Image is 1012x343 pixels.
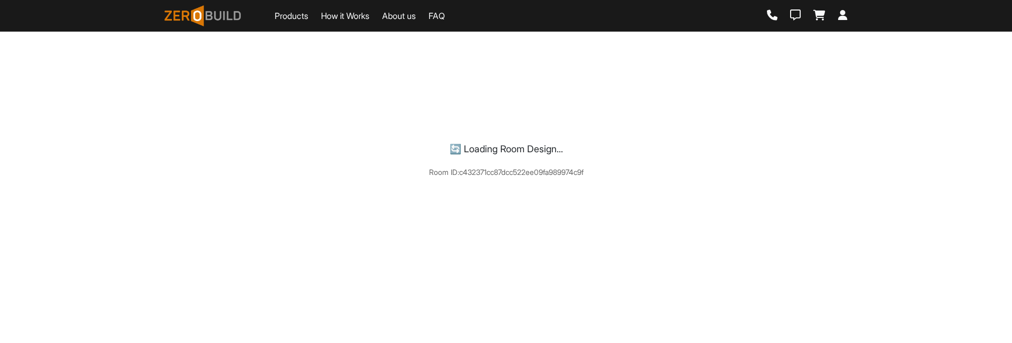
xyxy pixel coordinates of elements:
[429,166,583,178] div: Room ID: c432371cc87dcc522ee09fa989974c9f
[321,9,369,22] a: How it Works
[164,5,241,26] img: ZeroBuild logo
[382,9,416,22] a: About us
[838,10,848,22] a: Login
[275,9,308,22] a: Products
[429,9,445,22] a: FAQ
[429,142,583,156] div: 🔄 Loading Room Design...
